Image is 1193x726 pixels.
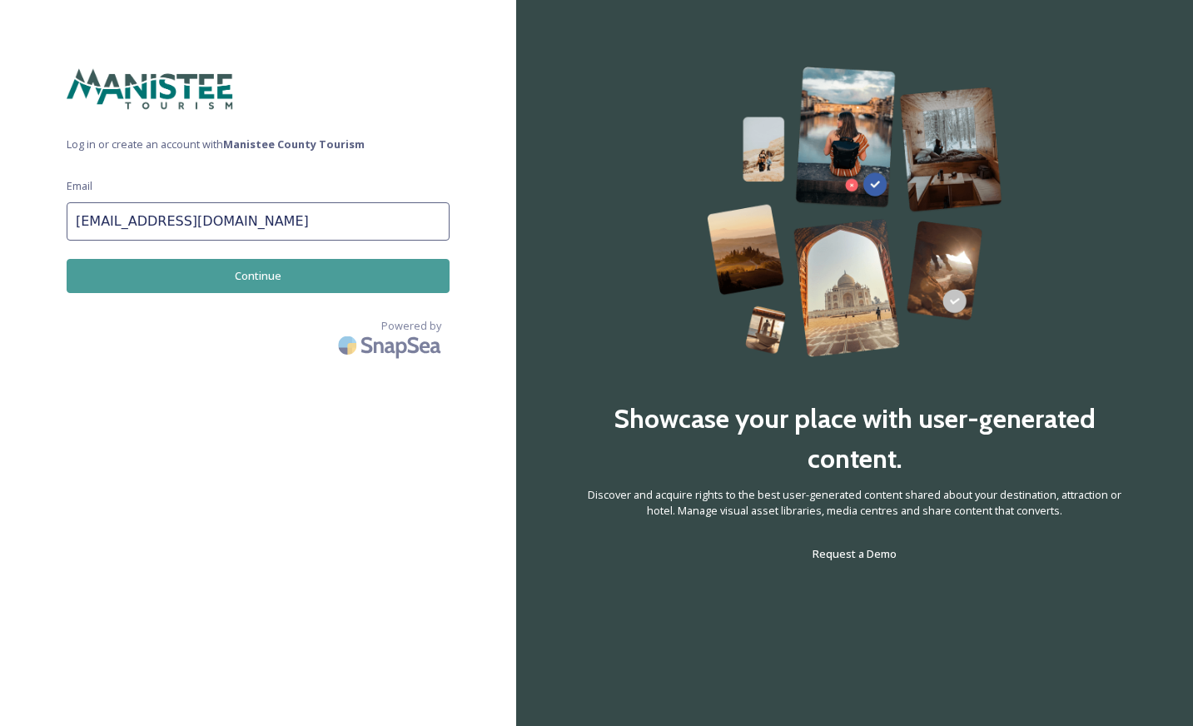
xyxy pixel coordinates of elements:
img: SnapSea Logo [333,326,450,365]
span: Discover and acquire rights to the best user-generated content shared about your destination, att... [583,487,1126,519]
input: john.doe@snapsea.io [67,202,450,241]
span: Email [67,178,92,194]
img: manisteetourism-webheader.png [67,67,233,112]
img: 63b42ca75bacad526042e722_Group%20154-p-800.png [707,67,1003,357]
strong: Manistee County Tourism [223,137,365,152]
h2: Showcase your place with user-generated content. [583,399,1126,479]
button: Continue [67,259,450,293]
span: Request a Demo [813,546,897,561]
span: Log in or create an account with [67,137,450,152]
a: Request a Demo [813,544,897,564]
span: Powered by [381,318,441,334]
